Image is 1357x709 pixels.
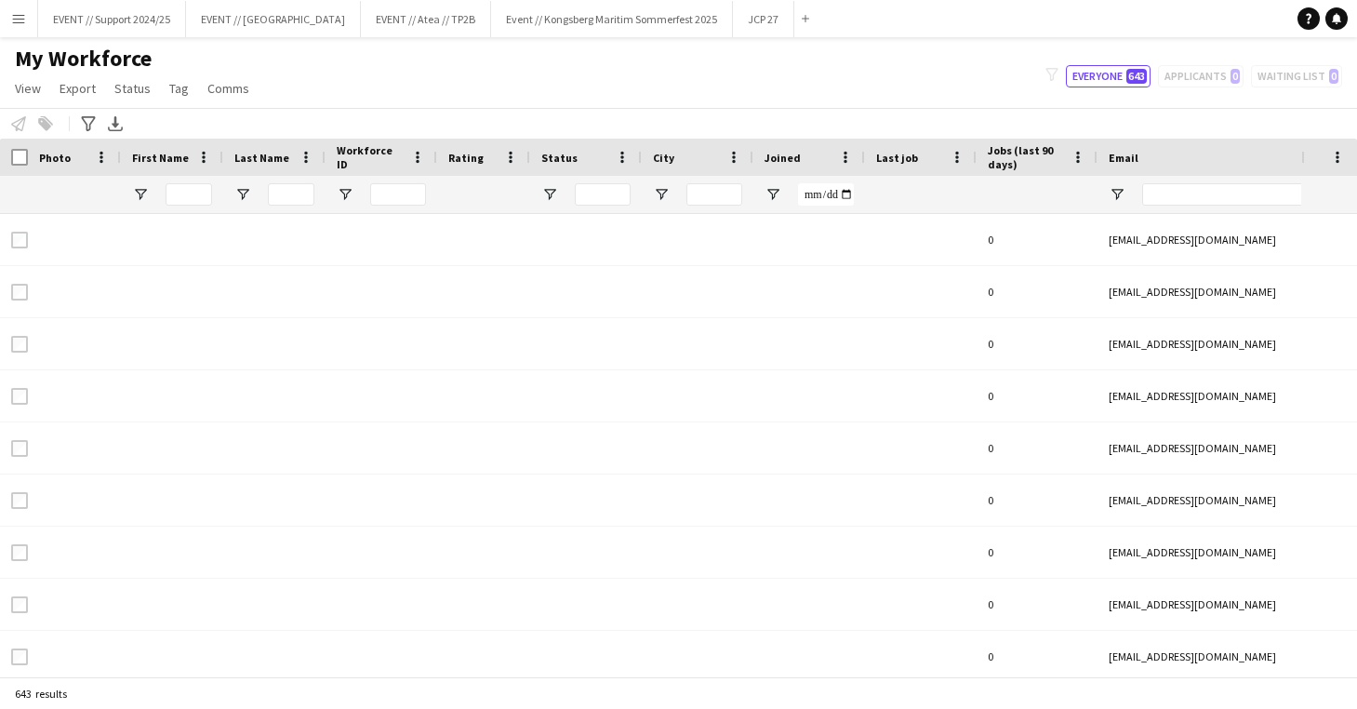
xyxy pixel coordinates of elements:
div: 0 [977,527,1098,578]
app-action-btn: Export XLSX [104,113,126,135]
input: Row Selection is disabled for this row (unchecked) [11,440,28,457]
span: Status [541,151,578,165]
div: 0 [977,631,1098,682]
span: Export [60,80,96,97]
span: 643 [1126,69,1147,84]
span: Last Name [234,151,289,165]
input: Row Selection is disabled for this row (unchecked) [11,649,28,665]
a: Export [52,76,103,100]
div: 0 [977,318,1098,369]
span: Jobs (last 90 days) [988,143,1064,171]
a: Status [107,76,158,100]
div: 0 [977,266,1098,317]
button: JCP 27 [733,1,794,37]
button: Open Filter Menu [132,186,149,203]
button: Open Filter Menu [653,186,670,203]
div: 0 [977,579,1098,630]
button: Open Filter Menu [1109,186,1125,203]
span: Status [114,80,151,97]
input: Row Selection is disabled for this row (unchecked) [11,544,28,561]
button: Open Filter Menu [765,186,781,203]
div: 0 [977,475,1098,526]
input: Row Selection is disabled for this row (unchecked) [11,492,28,509]
span: View [15,80,41,97]
input: First Name Filter Input [166,183,212,206]
span: Photo [39,151,71,165]
span: Email [1109,151,1138,165]
input: Row Selection is disabled for this row (unchecked) [11,336,28,353]
button: EVENT // Atea // TP2B [361,1,491,37]
a: Comms [200,76,257,100]
app-action-btn: Advanced filters [77,113,100,135]
button: EVENT // [GEOGRAPHIC_DATA] [186,1,361,37]
div: 0 [977,422,1098,474]
input: Last Name Filter Input [268,183,314,206]
button: Open Filter Menu [234,186,251,203]
a: Tag [162,76,196,100]
input: Row Selection is disabled for this row (unchecked) [11,388,28,405]
span: Comms [207,80,249,97]
input: Joined Filter Input [798,183,854,206]
button: Open Filter Menu [541,186,558,203]
span: First Name [132,151,189,165]
span: My Workforce [15,45,152,73]
input: City Filter Input [686,183,742,206]
button: Open Filter Menu [337,186,353,203]
button: Everyone643 [1066,65,1151,87]
button: EVENT // Support 2024/25 [38,1,186,37]
span: City [653,151,674,165]
a: View [7,76,48,100]
input: Row Selection is disabled for this row (unchecked) [11,596,28,613]
button: Event // Kongsberg Maritim Sommerfest 2025 [491,1,733,37]
div: 0 [977,370,1098,421]
input: Workforce ID Filter Input [370,183,426,206]
span: Last job [876,151,918,165]
span: Workforce ID [337,143,404,171]
input: Row Selection is disabled for this row (unchecked) [11,284,28,301]
div: 0 [977,214,1098,265]
span: Tag [169,80,189,97]
span: Joined [765,151,801,165]
input: Status Filter Input [575,183,631,206]
input: Row Selection is disabled for this row (unchecked) [11,232,28,248]
span: Rating [448,151,484,165]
